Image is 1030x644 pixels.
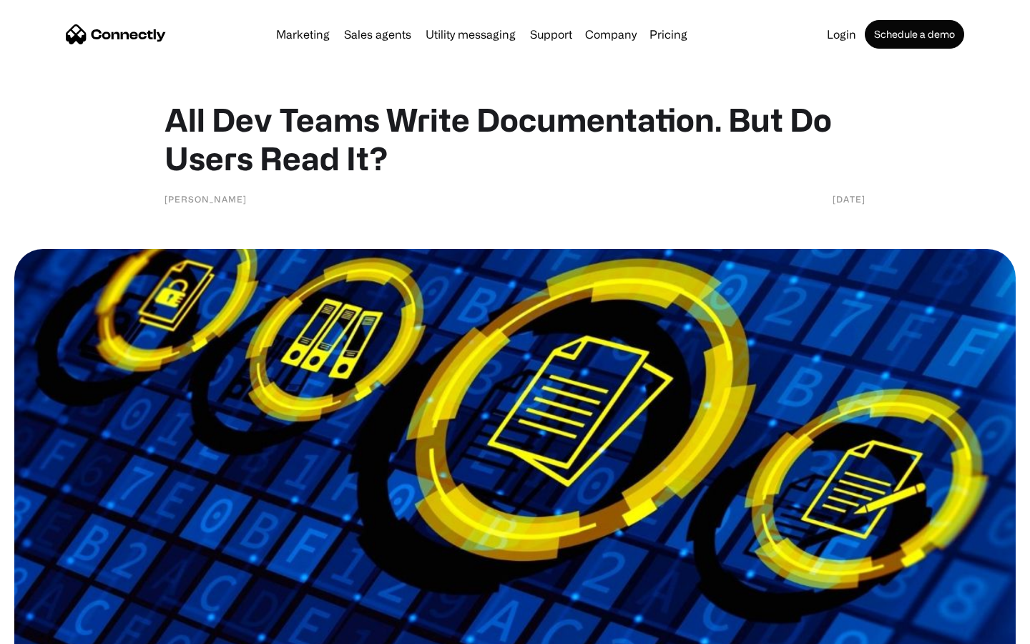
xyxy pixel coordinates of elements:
[338,29,417,40] a: Sales agents
[833,192,865,206] div: [DATE]
[585,24,637,44] div: Company
[29,619,86,639] ul: Language list
[865,20,964,49] a: Schedule a demo
[165,100,865,177] h1: All Dev Teams Write Documentation. But Do Users Read It?
[644,29,693,40] a: Pricing
[270,29,335,40] a: Marketing
[821,29,862,40] a: Login
[420,29,521,40] a: Utility messaging
[165,192,247,206] div: [PERSON_NAME]
[524,29,578,40] a: Support
[14,619,86,639] aside: Language selected: English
